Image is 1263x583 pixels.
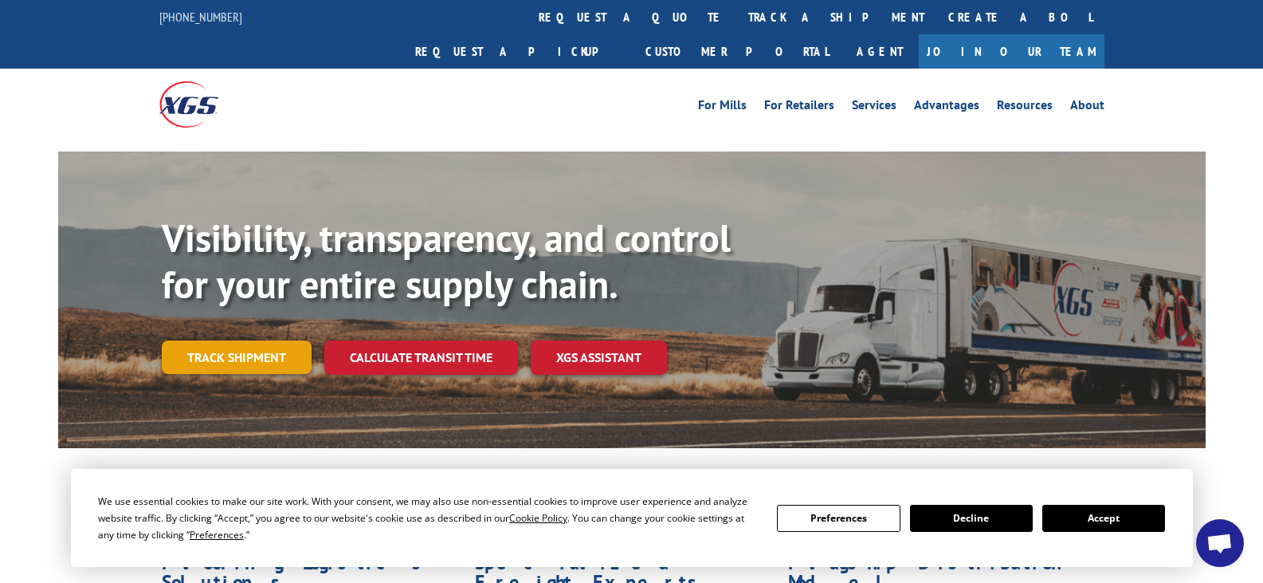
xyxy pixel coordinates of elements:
div: We use essential cookies to make our site work. With your consent, we may also use non-essential ... [98,493,758,543]
a: Open chat [1196,519,1244,567]
a: Calculate transit time [324,341,518,375]
a: For Mills [698,99,747,116]
a: Request a pickup [403,34,633,69]
button: Preferences [777,505,900,532]
span: Cookie Policy [509,511,567,525]
a: Customer Portal [633,34,841,69]
a: Agent [841,34,919,69]
a: Advantages [914,99,979,116]
a: Track shipment [162,341,312,374]
span: Preferences [190,528,244,542]
button: Decline [910,505,1033,532]
a: [PHONE_NUMBER] [159,9,242,25]
div: Cookie Consent Prompt [71,469,1193,567]
a: XGS ASSISTANT [531,341,667,375]
b: Visibility, transparency, and control for your entire supply chain. [162,213,731,309]
a: About [1070,99,1104,116]
a: Join Our Team [919,34,1104,69]
a: For Retailers [764,99,834,116]
a: Resources [997,99,1053,116]
a: Services [852,99,896,116]
button: Accept [1042,505,1165,532]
